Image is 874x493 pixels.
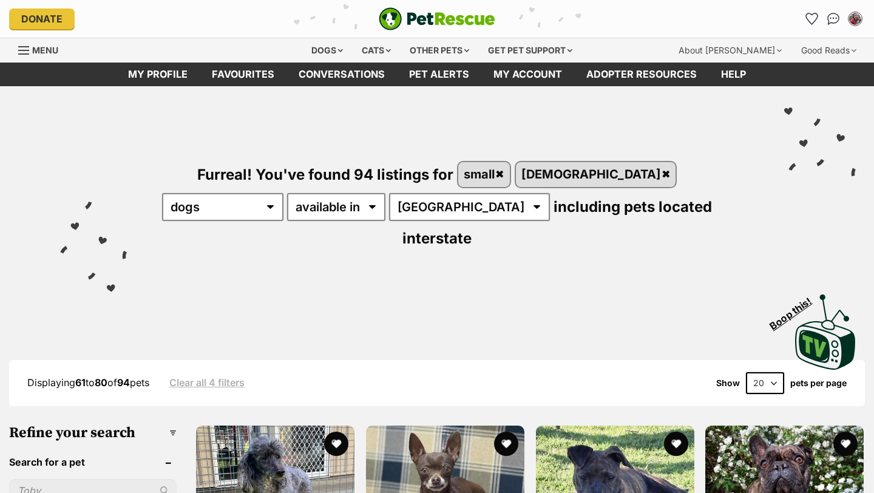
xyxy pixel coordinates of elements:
strong: 61 [75,376,86,389]
div: Get pet support [479,38,581,63]
a: small [458,162,510,187]
a: Favourites [802,9,821,29]
span: Menu [32,45,58,55]
div: Cats [353,38,399,63]
a: My profile [116,63,200,86]
img: chat-41dd97257d64d25036548639549fe6c8038ab92f7586957e7f3b1b290dea8141.svg [827,13,840,25]
a: [DEMOGRAPHIC_DATA] [516,162,676,187]
img: logo-e224e6f780fb5917bec1dbf3a21bbac754714ae5b6737aabdf751b685950b380.svg [379,7,495,30]
label: pets per page [790,378,847,388]
strong: 94 [117,376,130,389]
a: PetRescue [379,7,495,30]
div: About [PERSON_NAME] [670,38,790,63]
div: Good Reads [793,38,865,63]
a: Favourites [200,63,286,86]
a: Pet alerts [397,63,481,86]
a: conversations [286,63,397,86]
h3: Refine your search [9,424,177,441]
a: Donate [9,8,75,29]
ul: Account quick links [802,9,865,29]
strong: 80 [95,376,107,389]
button: favourite [324,432,348,456]
img: PetRescue TV logo [795,294,856,370]
span: Furreal! You've found 94 listings for [197,165,453,183]
a: Clear all 4 filters [169,377,245,388]
img: Carola M profile pic [849,13,861,25]
div: Other pets [401,38,478,63]
button: My account [845,9,865,29]
span: Show [716,378,740,388]
span: Displaying to of pets [27,376,149,389]
header: Search for a pet [9,457,177,467]
a: My account [481,63,574,86]
span: including pets located interstate [402,198,712,247]
button: favourite [663,432,688,456]
button: favourite [494,432,518,456]
a: Menu [18,38,67,60]
a: Conversations [824,9,843,29]
div: Dogs [303,38,351,63]
a: Adopter resources [574,63,709,86]
span: Boop this! [768,288,824,331]
a: Boop this! [795,284,856,372]
button: favourite [833,432,858,456]
a: Help [709,63,758,86]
